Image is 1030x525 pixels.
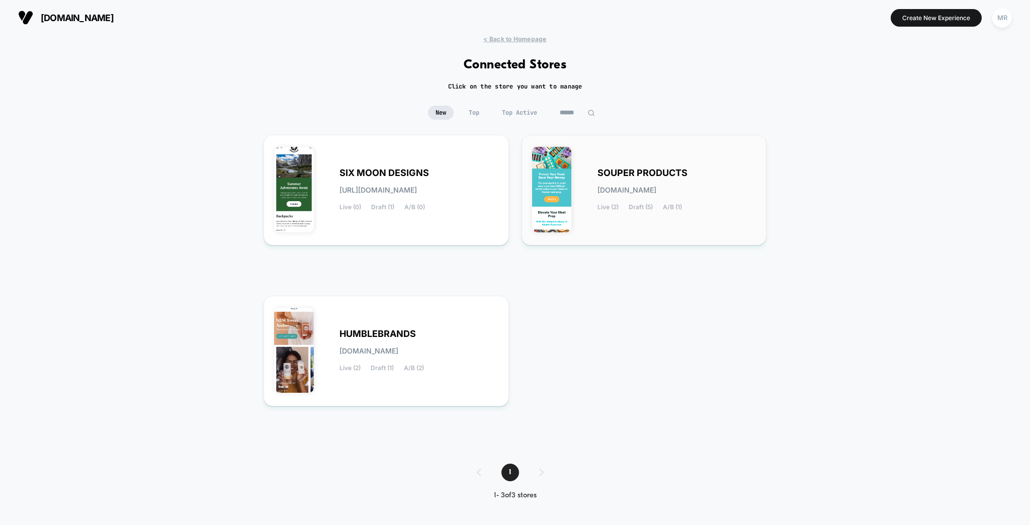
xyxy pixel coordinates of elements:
[404,204,425,211] span: A/B (0)
[339,169,429,177] span: SIX MOON DESIGNS
[663,204,682,211] span: A/B (1)
[597,187,656,194] span: [DOMAIN_NAME]
[274,147,314,232] img: SIX_MOON_DESIGNS
[501,464,519,481] span: 1
[461,106,487,120] span: Top
[629,204,653,211] span: Draft (5)
[428,106,454,120] span: New
[448,82,582,91] h2: Click on the store you want to manage
[597,169,688,177] span: SOUPER PRODUCTS
[41,13,114,23] span: [DOMAIN_NAME]
[371,204,394,211] span: Draft (1)
[339,187,417,194] span: [URL][DOMAIN_NAME]
[494,106,545,120] span: Top Active
[587,109,595,117] img: edit
[992,8,1012,28] div: MR
[274,308,314,393] img: HUMBLEBRANDS
[891,9,982,27] button: Create New Experience
[339,365,361,372] span: Live (2)
[467,491,564,500] div: 1 - 3 of 3 stores
[597,204,619,211] span: Live (2)
[989,8,1015,28] button: MR
[339,204,361,211] span: Live (0)
[464,58,567,72] h1: Connected Stores
[483,35,546,43] span: < Back to Homepage
[339,330,416,337] span: HUMBLEBRANDS
[404,365,424,372] span: A/B (2)
[15,10,117,26] button: [DOMAIN_NAME]
[18,10,33,25] img: Visually logo
[339,347,398,355] span: [DOMAIN_NAME]
[532,147,572,232] img: SOUPER_PRODUCTS
[371,365,394,372] span: Draft (1)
